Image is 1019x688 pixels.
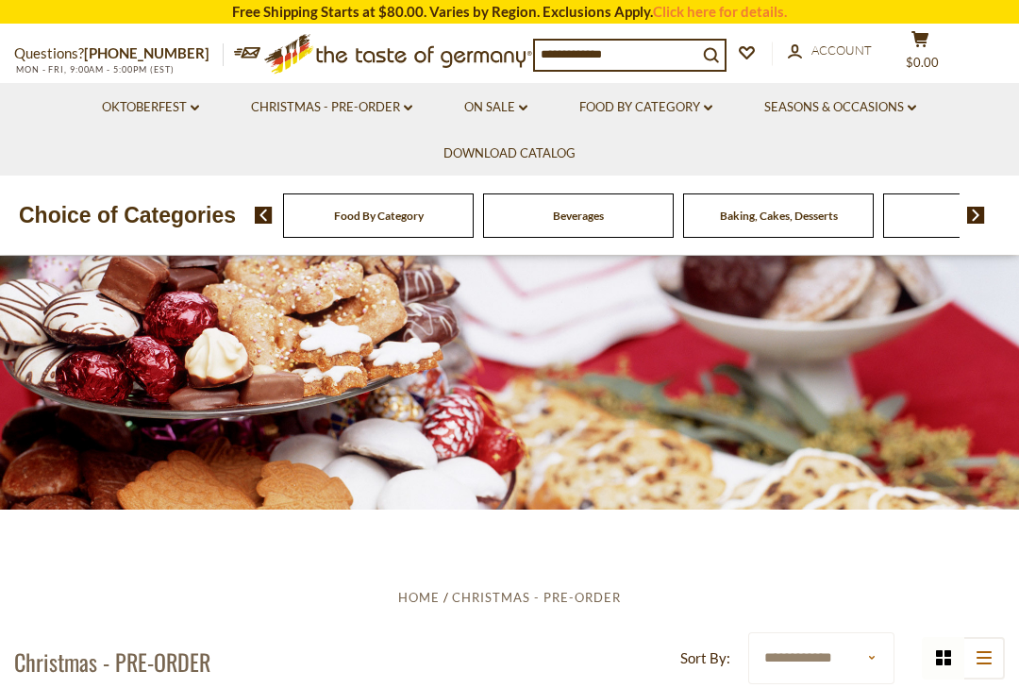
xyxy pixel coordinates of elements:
h1: Christmas - PRE-ORDER [14,647,210,676]
a: Oktoberfest [102,97,199,118]
a: Seasons & Occasions [764,97,916,118]
img: next arrow [967,207,985,224]
a: Food By Category [579,97,712,118]
a: Food By Category [334,209,424,223]
img: previous arrow [255,207,273,224]
a: Click here for details. [653,3,787,20]
span: MON - FRI, 9:00AM - 5:00PM (EST) [14,64,175,75]
a: Home [398,590,440,605]
a: Account [788,41,872,61]
label: Sort By: [680,646,730,670]
a: Download Catalog [443,143,576,164]
a: On Sale [464,97,527,118]
a: Beverages [553,209,604,223]
span: $0.00 [906,55,939,70]
a: Baking, Cakes, Desserts [720,209,838,223]
a: Christmas - PRE-ORDER [452,590,621,605]
a: Christmas - PRE-ORDER [251,97,412,118]
a: [PHONE_NUMBER] [84,44,209,61]
p: Questions? [14,42,224,66]
span: Account [811,42,872,58]
button: $0.00 [892,30,948,77]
